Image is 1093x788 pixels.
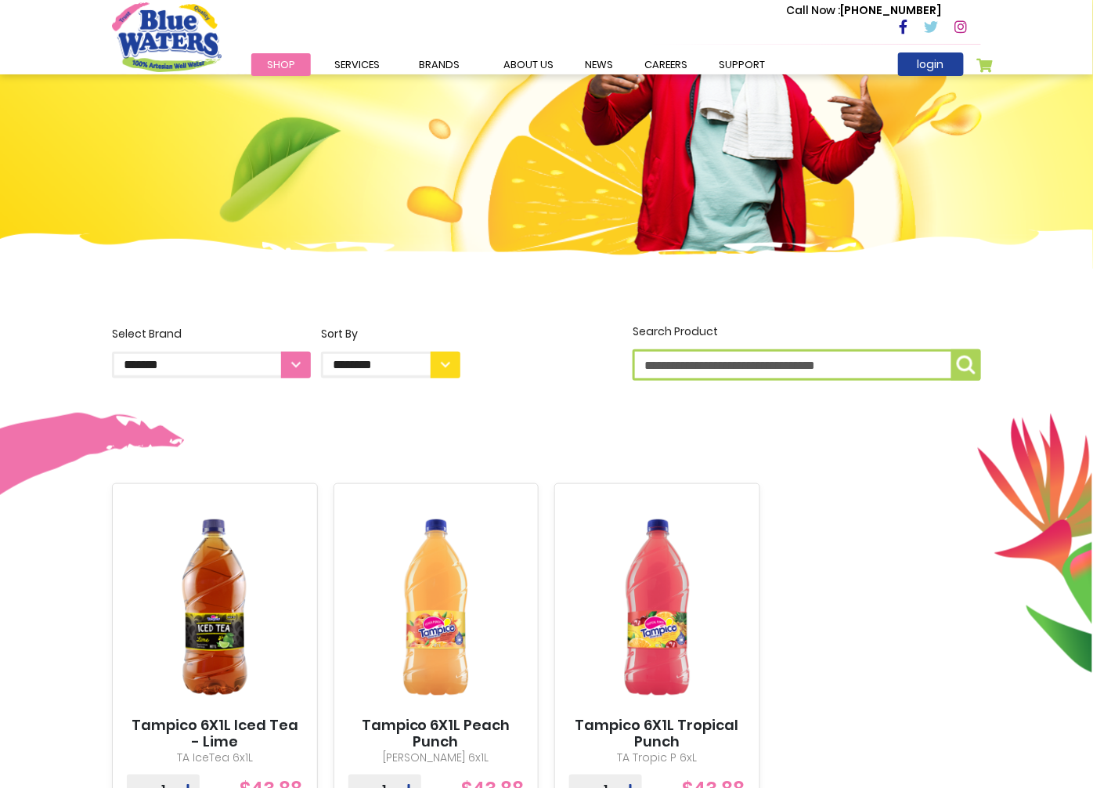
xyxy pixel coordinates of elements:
img: Tampico 6X1L Peach Punch [348,497,525,718]
a: News [569,53,629,76]
label: Search Product [633,324,981,381]
span: Services [334,57,380,72]
span: Call Now : [786,2,841,18]
a: Tampico 6X1L Tropical Punch [569,718,745,751]
a: Tampico 6X1L Iced Tea - Lime [127,718,303,751]
input: Search Product [633,349,981,381]
a: store logo [112,2,222,71]
img: Tampico 6X1L Iced Tea - Lime [127,497,303,718]
a: Tampico 6X1L Peach Punch [348,718,525,751]
h4: Order Online [113,51,461,79]
select: Sort By [321,352,460,378]
label: Select Brand [112,326,311,378]
a: careers [629,53,703,76]
p: TA IceTea 6x1L [127,750,303,767]
img: search-icon.png [957,356,976,374]
p: TA Tropic P 6xL [569,750,745,767]
p: [PERSON_NAME] 6x1L [348,750,525,767]
a: login [898,52,964,76]
span: Shop [267,57,295,72]
a: about us [488,53,569,76]
button: Search Product [951,349,981,381]
select: Select Brand [112,352,311,378]
span: Brands [419,57,460,72]
p: [PHONE_NUMBER] [786,2,942,19]
img: Tampico 6X1L Tropical Punch [569,497,745,718]
div: Sort By [321,326,460,342]
a: support [703,53,781,76]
